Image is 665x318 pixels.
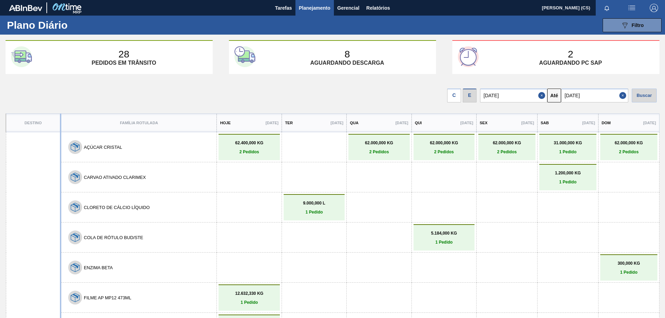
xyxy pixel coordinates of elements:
[596,3,618,13] button: Notificações
[84,295,131,300] button: FILME AP MP12 473ML
[84,175,146,180] button: CARVAO ATIVADO CLARIMEX
[330,121,343,125] p: [DATE]
[415,140,473,145] p: 62.000,000 KG
[541,180,595,184] p: 1 Pedido
[447,87,461,102] div: Visão data de Coleta
[602,140,656,154] a: 62.000,000 KG2 Pedidos
[285,210,343,215] p: 1 Pedido
[266,121,278,125] p: [DATE]
[415,231,473,236] p: 5.184,000 KG
[396,121,408,125] p: [DATE]
[220,291,278,305] a: 12.632,330 KG1 Pedido
[71,293,80,302] img: 7hKVVNeldsGH5KwE07rPnOGsQy+SHCf9ftlnweef0E1el2YcIeEt5yaNqj+jPq4oMsVpG1vCxiwYEd4SvddTlxqBvEWZPhf52...
[285,201,343,215] a: 9.000,000 L1 Pedido
[415,140,473,154] a: 62.000,000 KG2 Pedidos
[350,140,408,145] p: 62.000,000 KG
[9,5,42,11] img: TNhmsLtSVTkK8tSr43FrP2fwEKptu5GPRR3wAAAABJRU5ErkJggg==
[541,140,595,145] p: 31.000,000 KG
[602,270,656,275] p: 1 Pedido
[643,121,656,125] p: [DATE]
[602,140,656,145] p: 62.000,000 KG
[447,89,461,102] div: C
[480,149,534,154] p: 2 Pedidos
[118,49,129,60] p: 28
[538,89,547,102] button: Close
[7,21,128,29] h1: Plano Diário
[350,121,358,125] p: Qua
[220,291,278,296] p: 12.632,330 KG
[350,149,408,154] p: 2 Pedidos
[539,60,602,66] p: Aguardando PC SAP
[310,60,384,66] p: Aguardando descarga
[541,171,595,175] p: 1.200,000 KG
[628,4,636,12] img: userActions
[275,4,292,12] span: Tarefas
[415,231,473,245] a: 5.184,000 KG1 Pedido
[541,121,549,125] p: Sab
[345,49,350,60] p: 8
[463,89,477,102] div: E
[71,233,80,242] img: 7hKVVNeldsGH5KwE07rPnOGsQy+SHCf9ftlnweef0E1el2YcIeEt5yaNqj+jPq4oMsVpG1vCxiwYEd4SvddTlxqBvEWZPhf52...
[220,149,278,154] p: 2 Pedidos
[521,121,534,125] p: [DATE]
[11,46,32,67] img: first-card-icon
[541,149,595,154] p: 1 Pedido
[603,18,662,32] button: Filtro
[480,89,547,102] input: dd/mm/yyyy
[285,121,293,125] p: Ter
[299,4,330,12] span: Planejamento
[480,140,534,154] a: 62.000,000 KG2 Pedidos
[91,60,156,66] p: Pedidos em trânsito
[561,89,628,102] input: dd/mm/yyyy
[602,149,656,154] p: 2 Pedidos
[6,114,61,132] th: Destino
[234,46,255,67] img: second-card-icon
[220,140,278,145] p: 62.400,000 KG
[84,205,150,210] button: CLORETO DE CÁLCIO LÍQUIDO
[220,300,278,305] p: 1 Pedido
[632,89,657,102] div: Buscar
[61,114,217,132] th: Família Rotulada
[602,261,656,275] a: 300,000 KG1 Pedido
[415,149,473,154] p: 2 Pedidos
[568,49,573,60] p: 2
[71,263,80,272] img: 7hKVVNeldsGH5KwE07rPnOGsQy+SHCf9ftlnweef0E1el2YcIeEt5yaNqj+jPq4oMsVpG1vCxiwYEd4SvddTlxqBvEWZPhf52...
[582,121,595,125] p: [DATE]
[547,89,561,102] button: Até
[71,203,80,212] img: 7hKVVNeldsGH5KwE07rPnOGsQy+SHCf9ftlnweef0E1el2YcIeEt5yaNqj+jPq4oMsVpG1vCxiwYEd4SvddTlxqBvEWZPhf52...
[463,87,477,102] div: Visão Data de Entrega
[415,240,473,245] p: 1 Pedido
[415,121,422,125] p: Qui
[480,121,487,125] p: Sex
[71,173,80,182] img: 7hKVVNeldsGH5KwE07rPnOGsQy+SHCf9ftlnweef0E1el2YcIeEt5yaNqj+jPq4oMsVpG1vCxiwYEd4SvddTlxqBvEWZPhf52...
[632,22,644,28] span: Filtro
[350,140,408,154] a: 62.000,000 KG2 Pedidos
[285,201,343,206] p: 9.000,000 L
[541,140,595,154] a: 31.000,000 KG1 Pedido
[541,171,595,184] a: 1.200,000 KG1 Pedido
[84,235,143,240] button: COLA DE RÓTULO BUD/STE
[458,46,479,67] img: third-card-icon
[337,4,360,12] span: Gerencial
[220,140,278,154] a: 62.400,000 KG2 Pedidos
[366,4,390,12] span: Relatórios
[220,121,230,125] p: Hoje
[84,145,122,150] button: AÇÚCAR CRISTAL
[602,121,611,125] p: Dom
[619,89,628,102] button: Close
[650,4,658,12] img: Logout
[602,261,656,266] p: 300,000 KG
[71,143,80,152] img: 7hKVVNeldsGH5KwE07rPnOGsQy+SHCf9ftlnweef0E1el2YcIeEt5yaNqj+jPq4oMsVpG1vCxiwYEd4SvddTlxqBvEWZPhf52...
[460,121,473,125] p: [DATE]
[480,140,534,145] p: 62.000,000 KG
[84,265,113,270] button: ENZIMA BETA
